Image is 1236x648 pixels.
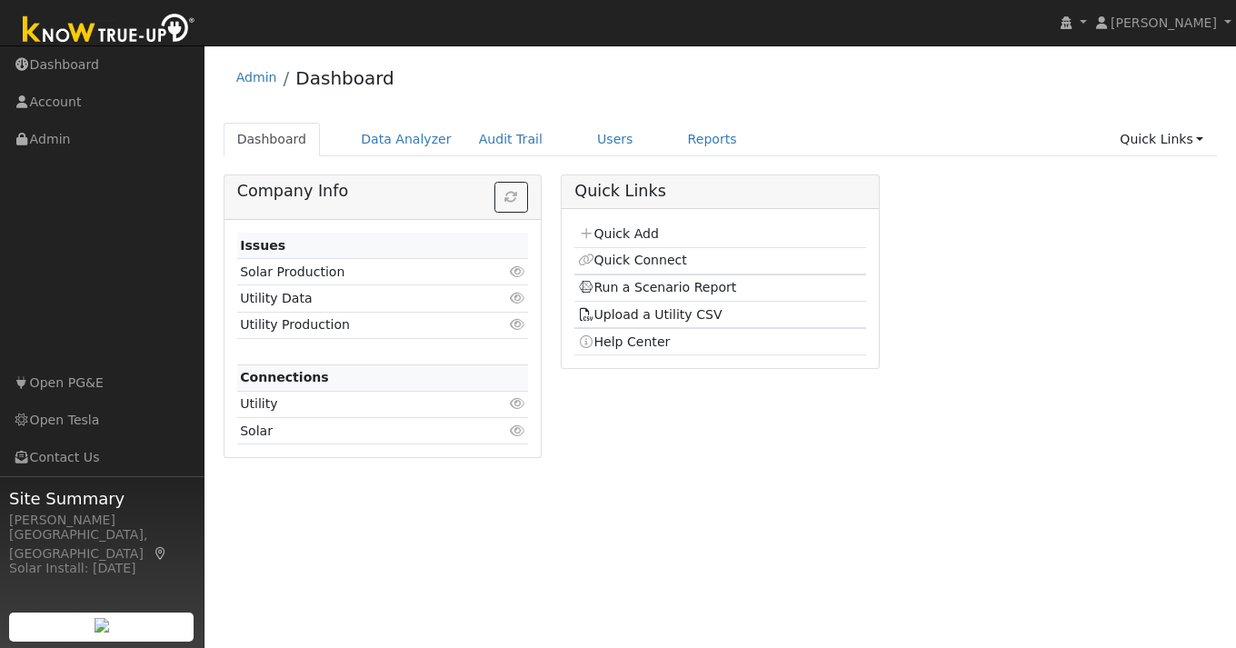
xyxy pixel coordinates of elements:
[583,123,647,156] a: Users
[9,511,194,530] div: [PERSON_NAME]
[240,370,329,384] strong: Connections
[509,397,525,410] i: Click to view
[465,123,556,156] a: Audit Trail
[224,123,321,156] a: Dashboard
[509,292,525,304] i: Click to view
[574,182,865,201] h5: Quick Links
[237,312,482,338] td: Utility Production
[1111,15,1217,30] span: [PERSON_NAME]
[236,70,277,85] a: Admin
[509,318,525,331] i: Click to view
[237,182,528,201] h5: Company Info
[509,265,525,278] i: Click to view
[674,123,751,156] a: Reports
[95,618,109,633] img: retrieve
[237,391,482,417] td: Utility
[9,486,194,511] span: Site Summary
[237,418,482,444] td: Solar
[240,238,285,253] strong: Issues
[237,259,482,285] td: Solar Production
[509,424,525,437] i: Click to view
[578,334,671,349] a: Help Center
[578,307,723,322] a: Upload a Utility CSV
[153,546,169,561] a: Map
[1106,123,1217,156] a: Quick Links
[14,10,204,51] img: Know True-Up
[9,559,194,578] div: Solar Install: [DATE]
[295,67,394,89] a: Dashboard
[578,226,659,241] a: Quick Add
[347,123,465,156] a: Data Analyzer
[578,253,687,267] a: Quick Connect
[9,525,194,563] div: [GEOGRAPHIC_DATA], [GEOGRAPHIC_DATA]
[237,285,482,312] td: Utility Data
[578,280,737,294] a: Run a Scenario Report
